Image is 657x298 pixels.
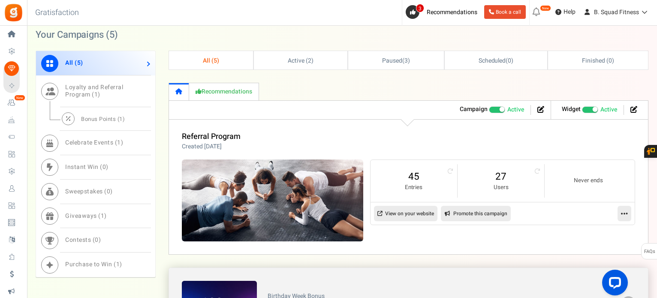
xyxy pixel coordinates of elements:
span: Active ( ) [288,56,313,65]
span: Giveaways ( ) [65,211,107,220]
span: Scheduled [479,56,506,65]
span: 1 [94,90,98,99]
a: Referral Program [182,131,241,142]
span: 1 [117,138,121,147]
span: Finished ( ) [582,56,614,65]
span: Paused [382,56,402,65]
strong: Campaign [460,105,488,114]
span: Purchase to Win ( ) [65,260,122,269]
em: New [14,95,25,101]
span: 2 [308,56,311,65]
a: Help [552,5,579,19]
span: Celebrate Events ( ) [65,138,123,147]
a: 27 [466,170,536,184]
span: 0 [95,235,99,244]
span: Sweepstakes ( ) [65,187,113,196]
a: 3 Recommendations [406,5,481,19]
span: ( ) [479,56,513,65]
a: View on your website [374,206,437,221]
span: Active [507,105,524,114]
a: New [3,96,23,110]
span: 0 [102,163,106,172]
span: 1 [101,211,105,220]
span: Recommendations [427,8,477,17]
span: 1 [116,260,120,269]
span: 0 [609,56,612,65]
span: 5 [77,58,81,67]
span: 0 [508,56,511,65]
span: ( ) [382,56,410,65]
span: All ( ) [203,56,219,65]
span: Active [600,105,617,114]
span: Instant Win ( ) [65,163,108,172]
small: Users [466,184,536,192]
span: 0 [107,187,111,196]
span: Contests ( ) [65,235,101,244]
li: Widget activated [555,105,624,115]
a: Promote this campaign [441,206,511,221]
span: Bonus Points ( ) [81,115,125,123]
em: New [540,5,551,11]
p: Created [DATE] [182,142,241,151]
span: 3 [404,56,408,65]
span: 1 [119,115,123,123]
span: All ( ) [65,58,83,67]
a: Book a call [484,5,526,19]
small: Entries [379,184,449,192]
span: 3 [416,4,424,12]
span: 5 [109,28,115,42]
a: 45 [379,170,449,184]
a: Recommendations [189,83,259,100]
span: Help [561,8,576,16]
span: B. Squad Fitness [594,8,639,17]
h3: Gratisfaction [26,4,88,21]
strong: Widget [562,105,581,114]
h2: Your Campaigns ( ) [36,30,118,39]
span: 5 [214,56,217,65]
small: Never ends [553,177,623,185]
span: FAQs [644,244,655,260]
span: Loyalty and Referral Program ( ) [65,83,123,99]
img: Gratisfaction [4,3,23,22]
